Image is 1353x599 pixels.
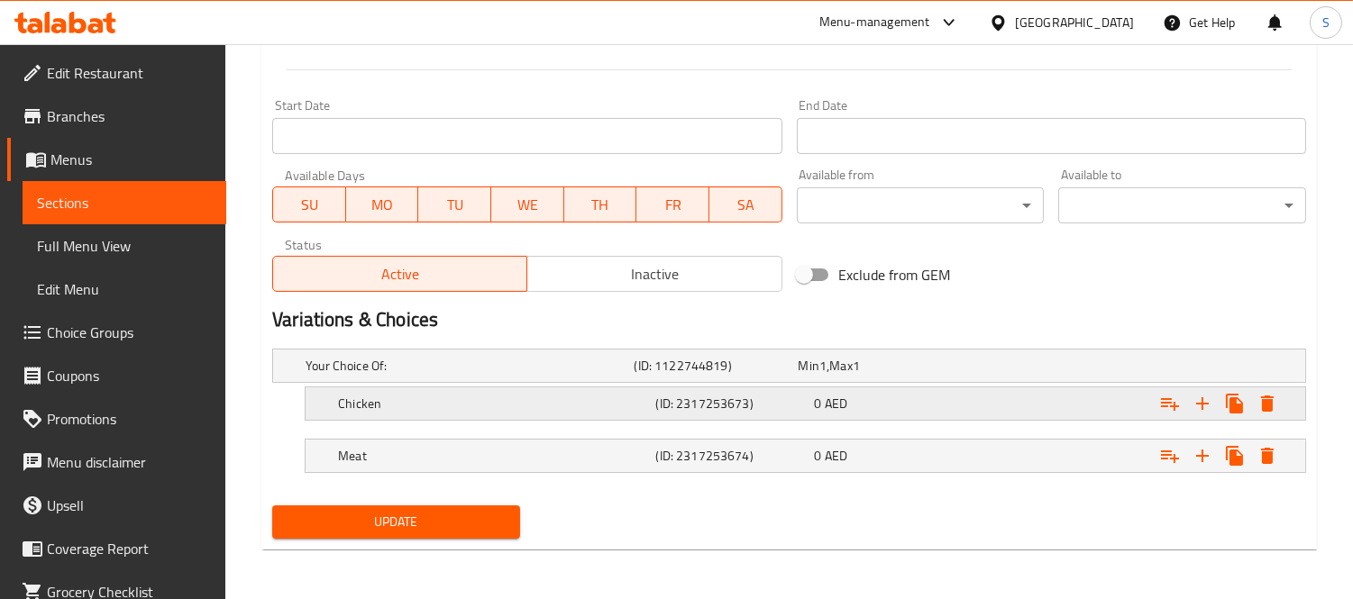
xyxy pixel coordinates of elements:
[1015,13,1134,32] div: [GEOGRAPHIC_DATA]
[526,256,782,292] button: Inactive
[7,354,226,397] a: Coupons
[47,451,212,473] span: Menu disclaimer
[1251,440,1284,472] button: Delete Meat
[636,186,709,222] button: FR
[1219,387,1251,420] button: Clone new choice
[7,311,226,354] a: Choice Groups
[280,192,339,218] span: SU
[1154,440,1186,472] button: Add choice group
[825,392,847,415] span: AED
[1322,13,1330,32] span: S
[799,354,819,377] span: Min
[7,484,226,527] a: Upsell
[47,365,212,386] span: Coupons
[47,322,212,343] span: Choice Groups
[655,447,807,465] h5: (ID: 2317253674)
[47,495,212,516] span: Upsell
[47,408,212,430] span: Promotions
[819,354,827,377] span: 1
[1154,387,1186,420] button: Add choice group
[799,357,955,375] div: ,
[306,357,626,375] h5: Your Choice Of:
[272,306,1306,333] h2: Variations & Choices
[7,95,226,138] a: Branches
[498,192,557,218] span: WE
[825,444,847,467] span: AED
[1251,387,1284,420] button: Delete Chicken
[23,181,226,224] a: Sections
[709,186,782,222] button: SA
[815,444,822,467] span: 0
[306,387,1305,420] div: Expand
[7,527,226,570] a: Coverage Report
[564,186,637,222] button: TH
[23,224,226,268] a: Full Menu View
[47,105,212,127] span: Branches
[7,138,226,181] a: Menus
[272,505,520,539] button: Update
[418,186,491,222] button: TU
[7,397,226,440] a: Promotions
[273,349,1305,382] div: Expand
[717,192,775,218] span: SA
[37,192,212,213] span: Sections
[280,261,520,287] span: Active
[23,268,226,311] a: Edit Menu
[7,51,226,95] a: Edit Restaurant
[829,354,852,377] span: Max
[634,357,791,375] h5: (ID: 1122744819)
[425,192,484,218] span: TU
[819,12,930,33] div: Menu-management
[571,192,630,218] span: TH
[338,395,648,413] h5: Chicken
[272,256,527,292] button: Active
[50,149,212,170] span: Menus
[47,538,212,559] span: Coverage Report
[37,278,212,300] span: Edit Menu
[47,62,212,84] span: Edit Restaurant
[815,392,822,415] span: 0
[37,235,212,257] span: Full Menu View
[7,440,226,484] a: Menu disclaimer
[839,264,951,286] span: Exclude from GEM
[535,261,774,287] span: Inactive
[1219,440,1251,472] button: Clone new choice
[797,187,1045,223] div: ​
[272,186,346,222] button: SU
[346,186,419,222] button: MO
[644,192,702,218] span: FR
[287,511,506,533] span: Update
[353,192,412,218] span: MO
[491,186,564,222] button: WE
[306,440,1305,472] div: Expand
[338,447,648,465] h5: Meat
[1186,440,1219,472] button: Add new choice
[655,395,807,413] h5: (ID: 2317253673)
[853,354,860,377] span: 1
[1058,187,1306,223] div: ​
[1186,387,1219,420] button: Add new choice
